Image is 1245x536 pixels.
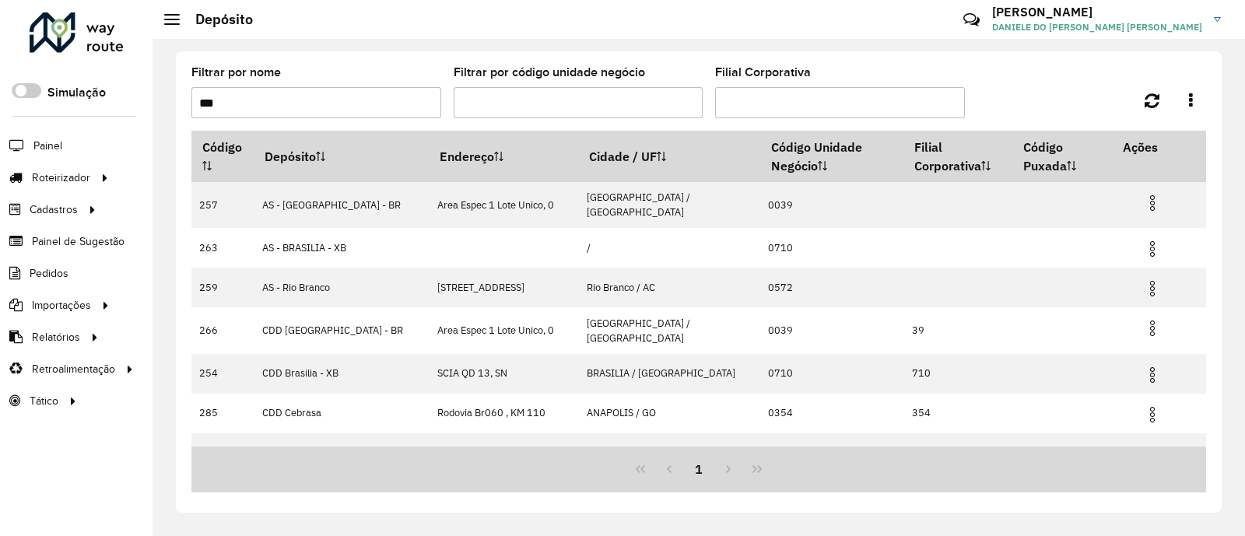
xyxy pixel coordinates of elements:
[254,228,429,268] td: AS - BRASILIA - XB
[430,182,579,228] td: Area Espec 1 Lote Unico, 0
[30,393,58,409] span: Tático
[578,433,759,473] td: Rio Branco / AC
[191,433,254,473] td: 270
[191,131,254,182] th: Código
[30,265,68,282] span: Pedidos
[32,361,115,377] span: Retroalimentação
[180,11,253,28] h2: Depósito
[578,307,759,353] td: [GEOGRAPHIC_DATA] / [GEOGRAPHIC_DATA]
[191,354,254,394] td: 254
[578,182,759,228] td: [GEOGRAPHIC_DATA] / [GEOGRAPHIC_DATA]
[47,83,106,102] label: Simulação
[760,268,903,307] td: 0572
[578,228,759,268] td: /
[760,433,903,473] td: 0572
[30,201,78,218] span: Cadastros
[191,307,254,353] td: 266
[430,268,579,307] td: [STREET_ADDRESS]
[191,182,254,228] td: 257
[32,329,80,345] span: Relatórios
[760,228,903,268] td: 0710
[955,3,988,37] a: Contato Rápido
[33,138,62,154] span: Painel
[760,394,903,433] td: 0354
[254,433,429,473] td: CDD Rio Branco
[903,394,1012,433] td: 354
[578,131,759,182] th: Cidade / UF
[760,354,903,394] td: 0710
[191,394,254,433] td: 285
[992,5,1202,19] h3: [PERSON_NAME]
[903,307,1012,353] td: 39
[32,233,124,250] span: Painel de Sugestão
[254,131,429,182] th: Depósito
[430,433,579,473] td: [STREET_ADDRESS]
[1012,131,1112,182] th: Código Puxada
[32,170,90,186] span: Roteirizador
[903,131,1012,182] th: Filial Corporativa
[430,394,579,433] td: Rodovia Br060 , KM 110
[715,63,811,82] label: Filial Corporativa
[254,394,429,433] td: CDD Cebrasa
[430,354,579,394] td: SCIA QD 13, SN
[578,268,759,307] td: Rio Branco / AC
[430,131,579,182] th: Endereço
[254,307,429,353] td: CDD [GEOGRAPHIC_DATA] - BR
[578,394,759,433] td: ANAPOLIS / GO
[684,454,714,484] button: 1
[760,182,903,228] td: 0039
[760,131,903,182] th: Código Unidade Negócio
[32,297,91,314] span: Importações
[254,268,429,307] td: AS - Rio Branco
[454,63,645,82] label: Filtrar por código unidade negócio
[191,63,281,82] label: Filtrar por nome
[430,307,579,353] td: Area Espec 1 Lote Unico, 0
[254,182,429,228] td: AS - [GEOGRAPHIC_DATA] - BR
[760,307,903,353] td: 0039
[992,20,1202,34] span: DANIELE DO [PERSON_NAME] [PERSON_NAME]
[1112,131,1205,163] th: Ações
[903,354,1012,394] td: 710
[578,354,759,394] td: BRASILIA / [GEOGRAPHIC_DATA]
[191,228,254,268] td: 263
[254,354,429,394] td: CDD Brasilia - XB
[191,268,254,307] td: 259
